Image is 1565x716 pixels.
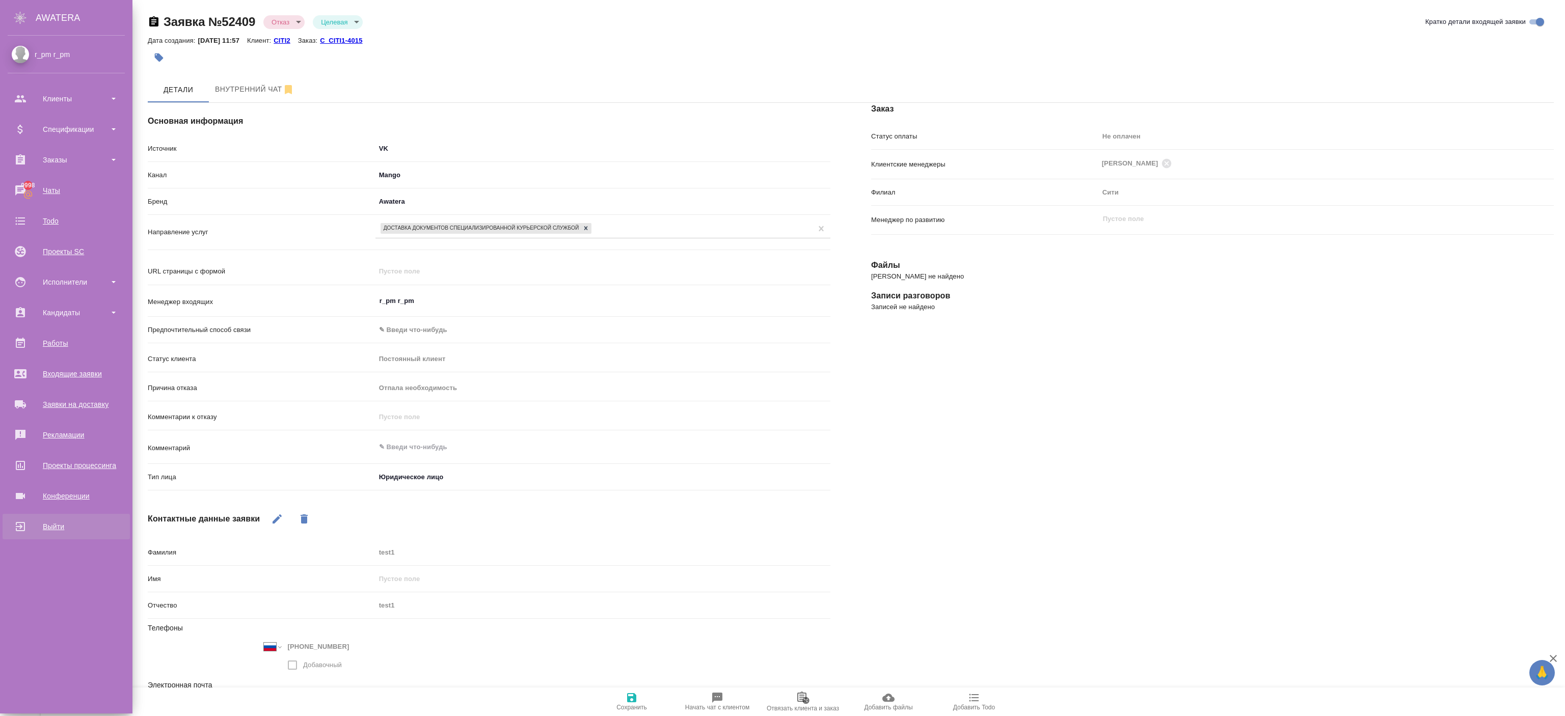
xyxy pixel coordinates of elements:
[8,213,125,229] div: Todo
[8,397,125,412] div: Заявки на доставку
[8,366,125,381] div: Входящие заявки
[8,183,125,198] div: Чаты
[8,336,125,351] div: Работы
[871,290,1554,302] h4: Записи разговоров
[871,215,1099,225] p: Менеджер по развитию
[375,193,830,210] div: Awatera
[8,91,125,106] div: Клиенты
[8,519,125,534] div: Выйти
[263,15,305,29] div: Отказ
[871,271,1554,282] p: [PERSON_NAME] не найдено
[3,453,130,478] a: Проекты процессинга
[148,472,375,482] p: Тип лица
[148,600,375,611] p: Отчество
[215,83,294,96] span: Внутренний чат
[148,37,198,44] p: Дата создания:
[3,483,130,509] a: Конференции
[871,259,1554,271] h4: Файлы
[375,469,679,486] div: Юридическое лицо
[148,227,375,237] p: Направление услуг
[282,84,294,96] svg: Отписаться
[148,266,375,277] p: URL страницы с формой
[381,223,581,234] div: Доставка документов специализированной курьерской службой
[164,15,255,29] a: Заявка №52409
[3,514,130,539] a: Выйти
[8,49,125,60] div: r_pm r_pm
[375,350,830,368] div: Постоянный клиент
[375,409,830,424] input: Пустое поле
[148,443,375,453] p: Комментарий
[375,598,830,613] input: Пустое поле
[15,180,41,190] span: 9998
[846,687,931,716] button: Добавить файлы
[1102,213,1530,225] input: Пустое поле
[674,687,760,716] button: Начать чат с клиентом
[148,513,260,525] h4: Контактные данные заявки
[148,115,830,127] h4: Основная информация
[8,458,125,473] div: Проекты процессинга
[871,302,1554,312] p: Записей не найдено
[375,545,830,560] input: Пустое поле
[247,37,274,44] p: Клиент:
[148,574,375,584] p: Имя
[154,84,203,96] span: Детали
[825,300,827,302] button: Open
[1533,662,1551,683] span: 🙏
[375,140,830,157] div: VK
[318,18,350,26] button: Целевая
[148,297,375,307] p: Менеджер входящих
[864,704,912,711] span: Добавить файлы
[375,321,830,339] div: ✎ Введи что-нибудь
[953,704,995,711] span: Добавить Todo
[148,16,160,28] button: Скопировать ссылку
[298,37,320,44] p: Заказ:
[375,571,830,586] input: Пустое поле
[685,704,749,711] span: Начать чат с клиентом
[871,131,1099,142] p: Статус оплаты
[375,264,830,279] input: Пустое поле
[148,680,830,691] h6: Электронная почта
[36,8,132,28] div: AWATERA
[375,380,830,395] input: Пустое поле
[3,392,130,417] a: Заявки на доставку
[148,144,375,154] p: Источник
[148,46,170,69] button: Добавить тэг
[8,152,125,168] div: Заказы
[148,197,375,207] p: Бренд
[8,274,125,290] div: Исполнители
[148,170,375,180] p: Канал
[3,178,130,203] a: 9998Чаты
[148,547,375,558] p: Фамилия
[379,325,818,335] div: ✎ Введи что-нибудь
[303,660,342,670] span: Добавочный
[148,354,375,364] p: Статус клиента
[274,36,298,44] a: CITI2
[1529,660,1555,685] button: 🙏
[268,18,292,26] button: Отказ
[148,412,375,422] p: Комментарии к отказу
[292,507,316,531] button: Удалить
[8,305,125,320] div: Кандидаты
[274,37,298,44] p: CITI2
[148,623,830,634] h6: Телефоны
[1425,17,1526,27] span: Кратко детали входящей заявки
[3,361,130,387] a: Входящие заявки
[871,159,1099,170] p: Клиентские менеджеры
[3,239,130,264] a: Проекты SC
[8,244,125,259] div: Проекты SC
[320,37,370,44] p: C_CITI1-4015
[375,167,830,184] div: Mango
[8,427,125,443] div: Рекламации
[871,187,1099,198] p: Филиал
[148,325,375,335] p: Предпочтительный способ связи
[760,687,846,716] button: Отвязать клиента и заказ
[931,687,1017,716] button: Добавить Todo
[8,488,125,504] div: Конференции
[284,639,373,654] input: Пустое поле
[3,208,130,234] a: Todo
[198,37,247,44] p: [DATE] 11:57
[589,687,674,716] button: Сохранить
[265,507,289,531] button: Редактировать
[3,422,130,448] a: Рекламации
[767,705,839,712] span: Отвязать клиента и заказ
